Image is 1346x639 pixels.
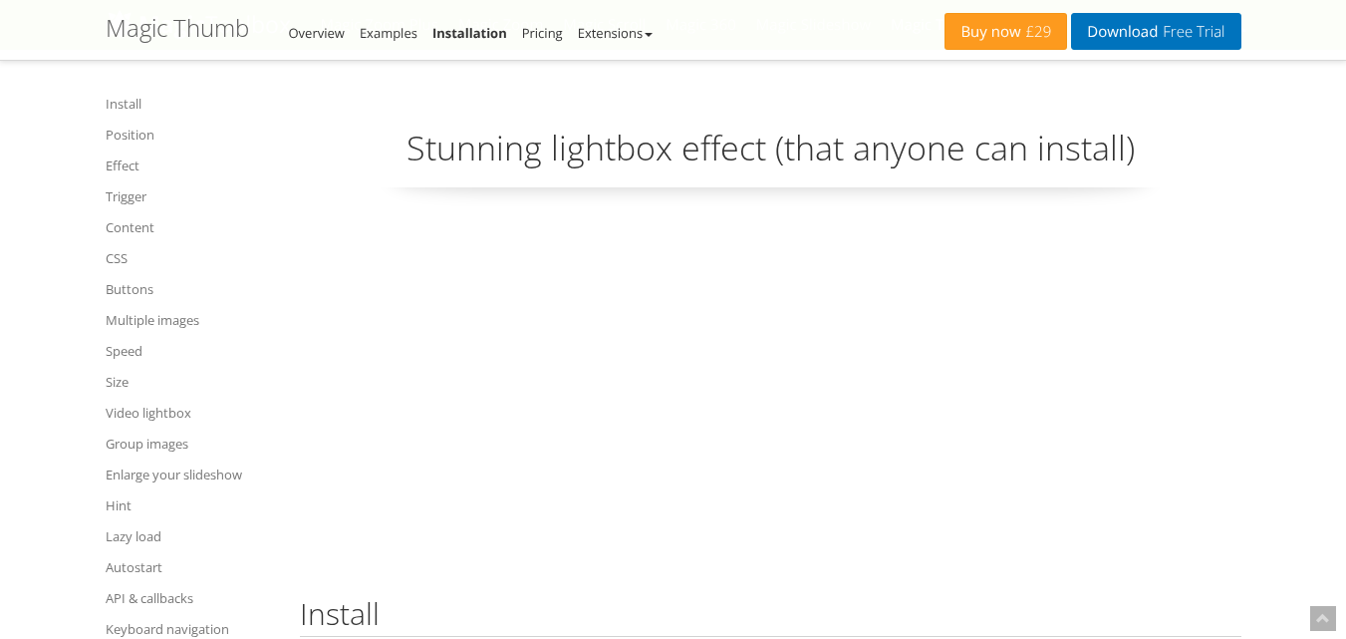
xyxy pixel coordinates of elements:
a: Speed [106,339,275,363]
a: Overview [289,24,345,42]
a: Position [106,123,275,147]
p: Stunning lightbox effect (that anyone can install) [300,125,1241,187]
a: Enlarge your slideshow [106,463,275,486]
span: £29 [1021,24,1052,40]
a: Autostart [106,555,275,579]
a: Installation [432,24,507,42]
a: DownloadFree Trial [1071,13,1240,50]
a: Video lightbox [106,401,275,425]
a: Pricing [522,24,563,42]
a: Extensions [578,24,653,42]
a: Install [106,92,275,116]
h1: Magic Thumb [106,15,249,41]
a: Multiple images [106,308,275,332]
a: Lazy load [106,524,275,548]
a: Size [106,370,275,394]
a: Trigger [106,184,275,208]
a: Buy now£29 [944,13,1067,50]
a: Content [106,215,275,239]
a: Group images [106,432,275,456]
a: API & callbacks [106,586,275,610]
a: Hint [106,493,275,517]
a: Buttons [106,277,275,301]
a: Examples [360,24,417,42]
h2: Install [300,597,1241,637]
a: CSS [106,246,275,270]
span: Free Trial [1158,24,1224,40]
a: Effect [106,154,275,177]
